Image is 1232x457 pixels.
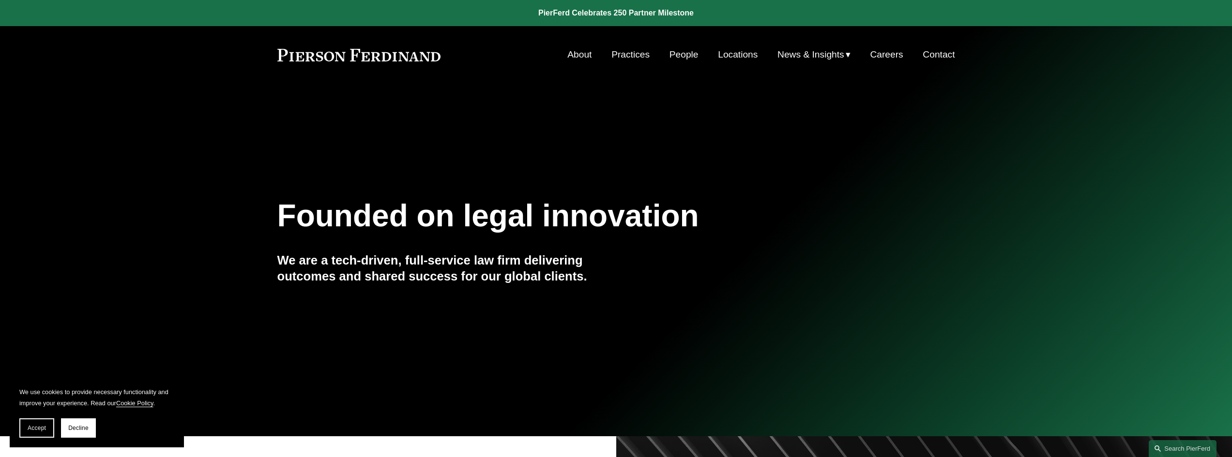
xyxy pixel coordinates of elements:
a: Careers [870,45,903,64]
p: We use cookies to provide necessary functionality and improve your experience. Read our . [19,386,174,409]
h4: We are a tech-driven, full-service law firm delivering outcomes and shared success for our global... [277,252,616,284]
a: Contact [923,45,955,64]
a: Practices [611,45,650,64]
section: Cookie banner [10,377,184,447]
span: Accept [28,425,46,431]
a: People [669,45,699,64]
span: Decline [68,425,89,431]
a: Search this site [1149,440,1217,457]
a: Locations [718,45,758,64]
button: Decline [61,418,96,438]
a: folder dropdown [777,45,851,64]
span: News & Insights [777,46,844,63]
a: Cookie Policy [116,399,153,407]
button: Accept [19,418,54,438]
h1: Founded on legal innovation [277,198,842,234]
a: About [567,45,592,64]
